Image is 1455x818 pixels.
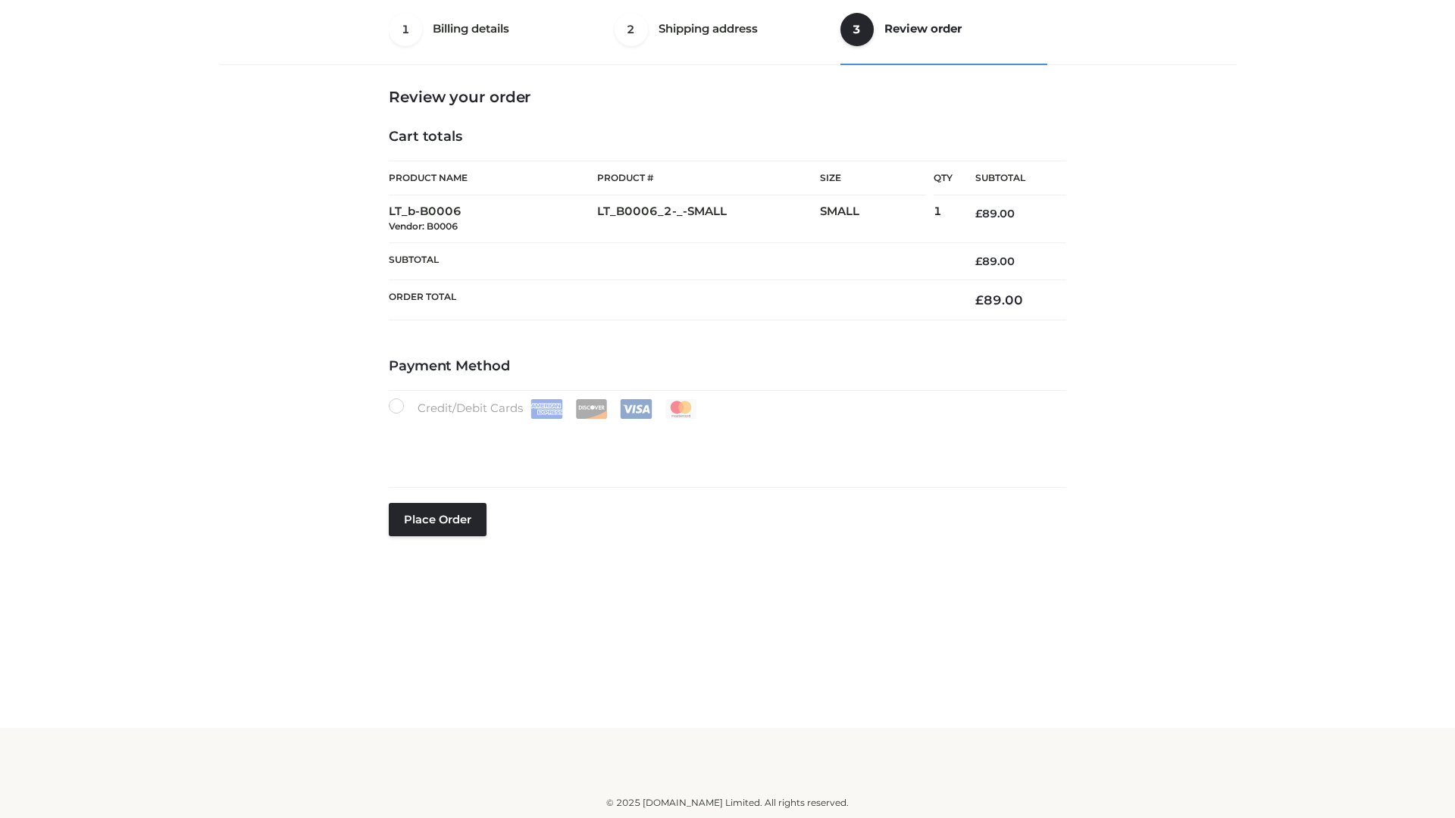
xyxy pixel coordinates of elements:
bdi: 89.00 [975,207,1015,220]
button: Place order [389,503,487,536]
div: © 2025 [DOMAIN_NAME] Limited. All rights reserved. [225,795,1230,810]
small: Vendor: B0006 [389,220,458,232]
th: Size [820,161,926,195]
td: 1 [934,195,953,243]
th: Product # [597,161,820,195]
iframe: Secure payment input frame [386,416,1063,471]
td: SMALL [820,195,934,243]
th: Product Name [389,161,597,195]
span: £ [975,292,984,308]
td: LT_b-B0006 [389,195,597,243]
h4: Payment Method [389,358,1066,375]
label: Credit/Debit Cards [389,398,699,419]
bdi: 89.00 [975,254,1015,268]
td: LT_B0006_2-_-SMALL [597,195,820,243]
h4: Cart totals [389,129,1066,145]
img: Discover [575,399,608,419]
th: Subtotal [953,161,1066,195]
bdi: 89.00 [975,292,1023,308]
th: Qty [934,161,953,195]
span: £ [975,254,982,268]
th: Subtotal [389,242,953,279]
th: Order Total [389,280,953,320]
h3: Review your order [389,88,1066,106]
img: Amex [530,399,563,419]
img: Mastercard [665,399,697,419]
span: £ [975,207,982,220]
img: Visa [620,399,652,419]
